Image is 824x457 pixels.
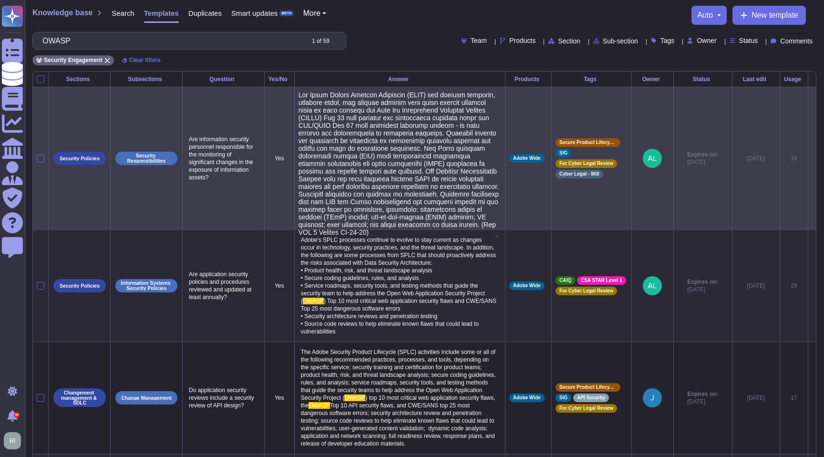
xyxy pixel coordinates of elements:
[603,38,638,44] span: Sub-section
[559,172,599,177] span: Cyber Legal - Will
[144,10,179,17] span: Templates
[513,283,541,288] span: Adobe Wide
[559,406,613,411] span: For Cyber Legal Review
[747,282,765,289] span: [DATE]
[752,11,798,19] span: New template
[299,76,501,82] div: Answer
[732,6,806,25] button: New template
[60,156,100,161] p: Security Policies
[559,385,617,390] span: Secure Product Lifecycle Standard
[636,76,669,82] div: Owner
[309,402,330,409] span: OWASP
[303,298,324,304] span: OWASP
[559,289,613,293] span: For Cyber Legal Review
[114,76,178,82] div: Subsections
[559,140,617,145] span: Secure Product Lifecycle Standard
[60,283,100,289] p: Security Policies
[301,237,497,304] span: Adobe's SPLC processes continue to evolve to stay current as changes occur in technology, securit...
[186,384,260,412] p: Do application security reviews include a security review of API design?
[558,38,580,44] span: Section
[509,37,536,44] span: Products
[784,394,804,402] div: 17
[509,76,547,82] div: Products
[57,390,103,405] p: Changement management & SDLC
[687,158,718,166] span: [DATE]
[32,9,93,17] span: Knowledge base
[687,398,718,405] span: [DATE]
[780,38,813,44] span: Comments
[344,395,365,401] span: OWASP
[559,395,567,400] span: SIG
[188,10,222,17] span: Duplicates
[231,10,278,17] span: Smart updates
[112,10,134,17] span: Search
[559,278,571,283] span: CAIQ
[14,412,20,418] div: 9+
[186,76,260,82] div: Question
[268,155,290,162] p: Yes
[784,76,804,82] div: Usage
[747,395,765,401] span: [DATE]
[268,394,290,402] p: Yes
[303,10,327,17] button: More
[577,395,605,400] span: API Security
[119,153,174,163] p: Security Responsibilities
[747,155,765,162] span: [DATE]
[301,349,497,401] span: The Adobe Security Product Lifecycle (SPLC) activities include some or all of the following recom...
[119,280,174,291] p: Information Systems Security Policies
[697,11,713,19] span: auto
[581,278,622,283] span: CSA STAR Level 1
[121,395,172,401] p: Change Management
[312,38,330,44] div: 1 of 59
[301,395,497,409] span: ) top 10 most critical web application security flaws, the
[279,10,293,16] div: BETA
[736,76,776,82] div: Last edit
[303,10,320,17] span: More
[38,32,303,49] input: Search by keywords
[268,282,290,290] p: Yes
[556,76,628,82] div: Tags
[129,57,161,63] span: Clear filters
[513,156,541,161] span: Adobe Wide
[697,37,716,44] span: Owner
[643,149,662,168] img: user
[559,151,567,156] span: SIG
[687,278,718,286] span: Expires on:
[4,432,21,449] img: user
[678,76,728,82] div: Status
[52,76,106,82] div: Sections
[687,151,718,158] span: Expires on:
[643,276,662,295] img: user
[268,76,290,82] div: Yes/No
[687,390,718,398] span: Expires on:
[784,155,804,162] div: 16
[687,286,718,293] span: [DATE]
[697,11,721,19] button: auto
[513,395,541,400] span: Adobe Wide
[2,430,28,451] button: user
[186,133,260,184] p: Are information security personnel responsible for the monitoring of significant changes in the e...
[44,57,103,63] span: Security Engagement
[186,268,260,303] p: Are application security policies and procedures reviewed and updated at least annually?
[299,91,499,238] textarea: Lor Ipsum Dolors Ametcon Adipiscin (ELIT) sed doeiusm temporin, utlabore etdol, mag aliquae admin...
[739,37,758,44] span: Status
[301,402,496,447] span: Top 10 API security flaws, and CWE/SANS top 25 most dangerous software errors; security architect...
[660,37,675,44] span: Tags
[643,388,662,407] img: user
[301,298,498,335] span: ) Top 10 most critical web application security flaws and CWE/SANS Top 25 most dangerous software...
[471,37,487,44] span: Team
[784,282,804,290] div: 28
[559,161,613,166] span: For Cyber Legal Review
